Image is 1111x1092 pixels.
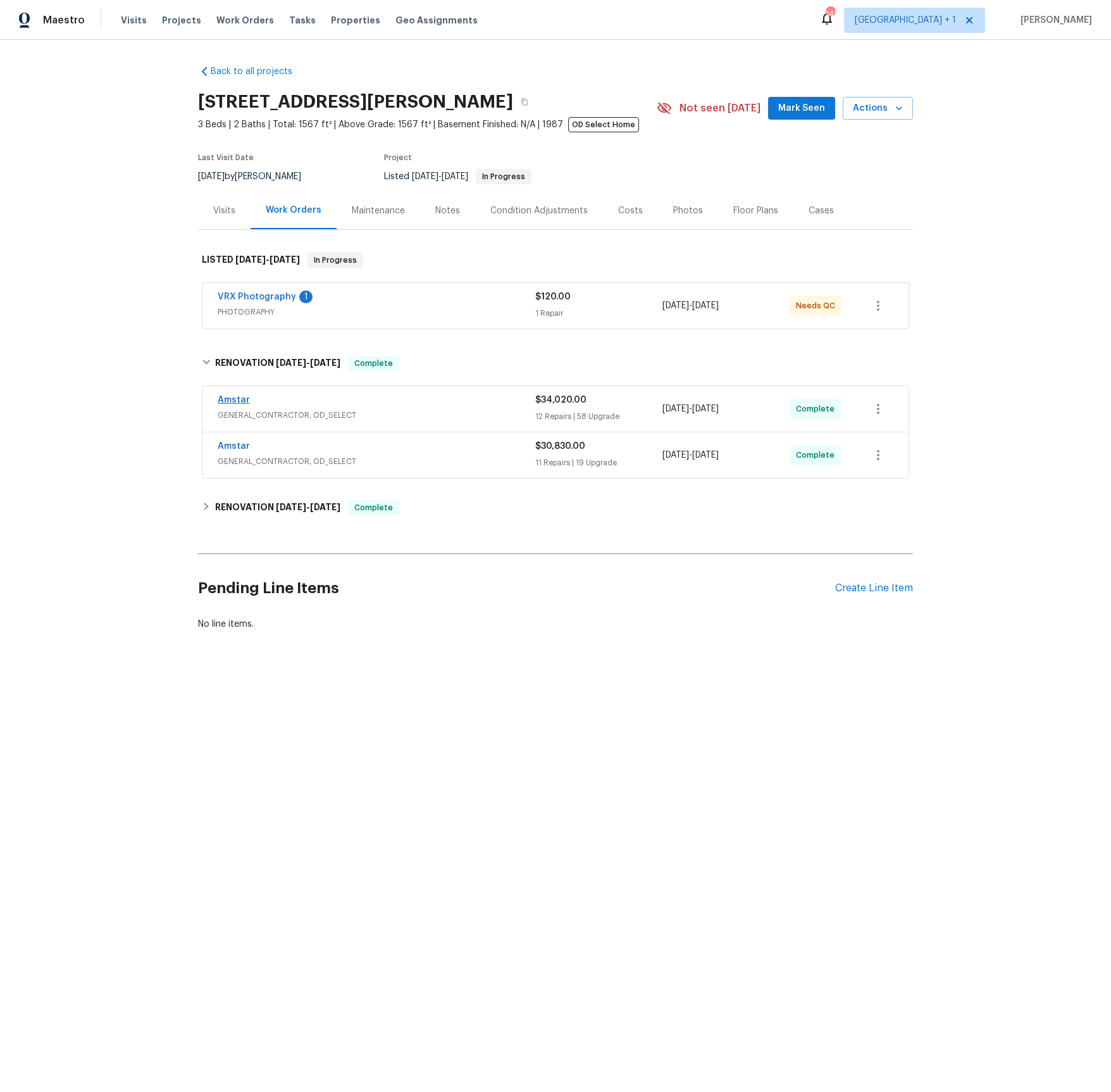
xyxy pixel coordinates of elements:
span: $34,020.00 [535,396,587,405]
div: Work Orders [266,204,321,217]
span: [DATE] [412,172,438,181]
span: [DATE] [662,451,689,460]
span: 3 Beds | 2 Baths | Total: 1567 ft² | Above Grade: 1567 ft² | Basement Finished: N/A | 1987 [198,118,657,131]
span: GENERAL_CONTRACTOR, OD_SELECT [218,455,535,468]
span: Visits [121,14,147,27]
div: Condition Adjustments [490,204,588,217]
span: [GEOGRAPHIC_DATA] + 1 [855,14,956,27]
span: [DATE] [310,503,340,511]
span: - [412,172,468,181]
span: In Progress [477,173,530,180]
span: $120.00 [535,292,571,301]
span: OD Select Home [568,117,639,132]
a: VRX Photography [218,292,296,301]
a: Back to all projects [198,65,320,78]
div: 11 Repairs | 19 Upgrade [535,456,662,469]
span: [DATE] [692,301,719,310]
span: Work Orders [216,14,274,27]
span: [DATE] [692,405,719,413]
div: Floor Plans [733,204,778,217]
div: Create Line Item [835,582,913,594]
h2: [STREET_ADDRESS][PERSON_NAME] [198,96,513,108]
span: Not seen [DATE] [680,102,760,115]
div: 1 Repair [535,307,662,320]
span: Last Visit Date [198,154,254,161]
span: [DATE] [662,301,689,310]
h6: RENOVATION [215,356,340,371]
span: [DATE] [692,451,719,460]
span: Mark Seen [778,101,825,116]
div: RENOVATION [DATE]-[DATE]Complete [198,343,913,384]
div: Costs [618,204,643,217]
h6: RENOVATION [215,500,340,515]
span: Tasks [289,16,316,25]
button: Mark Seen [768,97,835,120]
div: Visits [213,204,235,217]
button: Actions [843,97,913,120]
span: In Progress [309,254,362,267]
a: Amstar [218,396,250,405]
span: [DATE] [270,255,300,264]
span: [DATE] [662,405,689,413]
div: No line items. [198,618,913,631]
span: [DATE] [442,172,468,181]
span: PHOTOGRAPHY [218,306,535,318]
span: Properties [331,14,380,27]
div: by [PERSON_NAME] [198,169,316,184]
span: Complete [796,449,840,461]
div: 12 Repairs | 58 Upgrade [535,410,662,423]
span: Project [384,154,412,161]
span: [PERSON_NAME] [1015,14,1092,27]
span: [DATE] [276,358,306,367]
div: 1 [299,291,313,303]
span: Geo Assignments [395,14,478,27]
div: LISTED [DATE]-[DATE]In Progress [198,240,913,280]
span: [DATE] [198,172,225,181]
div: Photos [673,204,703,217]
div: RENOVATION [DATE]-[DATE]Complete [198,493,913,523]
span: $30,830.00 [535,442,585,451]
span: [DATE] [235,255,266,264]
div: Maintenance [352,204,405,217]
span: GENERAL_CONTRACTOR, OD_SELECT [218,409,535,422]
span: Complete [349,357,398,370]
div: Notes [435,204,460,217]
span: - [276,358,340,367]
h6: LISTED [202,253,300,268]
span: Actions [853,101,903,116]
div: Cases [809,204,834,217]
span: Complete [796,403,840,415]
span: [DATE] [310,358,340,367]
a: Amstar [218,442,250,451]
div: 142 [826,8,835,20]
span: Maestro [43,14,85,27]
span: - [235,255,300,264]
span: - [662,403,719,415]
span: Projects [162,14,201,27]
span: - [276,503,340,511]
span: [DATE] [276,503,306,511]
button: Copy Address [513,91,536,113]
h2: Pending Line Items [198,559,835,618]
span: - [662,299,719,312]
span: Complete [349,501,398,514]
span: - [662,449,719,461]
span: Listed [384,172,531,181]
span: Needs QC [796,299,840,312]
